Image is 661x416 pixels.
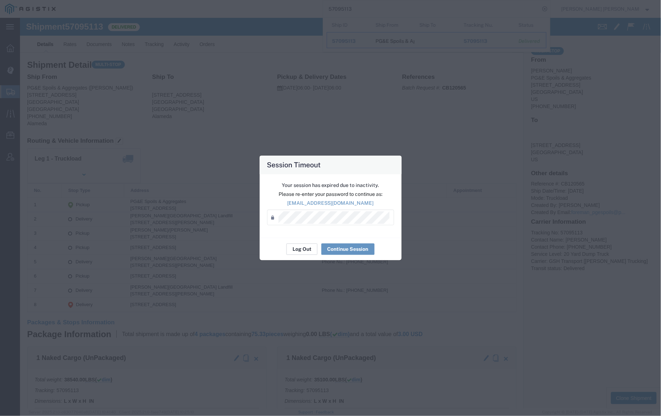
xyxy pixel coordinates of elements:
p: Please re-enter your password to continue as: [267,191,394,198]
h4: Session Timeout [267,160,321,170]
button: Log Out [286,244,317,255]
p: [EMAIL_ADDRESS][DOMAIN_NAME] [267,200,394,207]
button: Continue Session [321,244,375,255]
p: Your session has expired due to inactivity. [267,182,394,189]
